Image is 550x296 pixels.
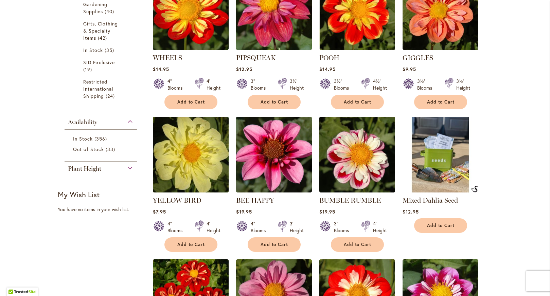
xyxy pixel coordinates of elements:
span: Gardening Supplies [83,1,107,15]
iframe: Launch Accessibility Center [5,272,24,291]
div: 3½' Height [290,78,304,91]
span: 33 [106,146,117,153]
a: Gardening Supplies [83,1,120,15]
a: POOH [319,54,339,62]
div: 4' Height [373,220,387,234]
span: Add to Cart [344,99,372,105]
div: 4' Height [207,220,220,234]
a: BUMBLE RUMBLE [319,187,395,194]
span: In Stock [73,135,93,142]
span: 24 [106,92,117,99]
a: GIGGLES [403,54,433,62]
span: In Stock [83,47,103,53]
span: $12.95 [236,66,252,72]
a: SID Exclusive [83,59,120,73]
button: Add to Cart [248,237,301,252]
a: BUMBLE RUMBLE [319,196,381,204]
span: 42 [98,34,109,41]
div: 3" Blooms [251,78,270,91]
div: 4" Blooms [167,220,187,234]
a: In Stock 356 [73,135,130,142]
div: 3½' Height [456,78,470,91]
strong: My Wish List [58,189,100,199]
a: BEE HAPPY [236,196,274,204]
span: $14.95 [319,66,336,72]
a: Mixed Dahlia Seed [403,196,458,204]
a: Mixed Dahlia Seed Mixed Dahlia Seed [403,187,478,194]
span: Availability [68,118,97,126]
a: POOH [319,45,395,51]
button: Add to Cart [248,95,301,109]
div: 4" Blooms [167,78,187,91]
span: Add to Cart [261,242,288,247]
img: BEE HAPPY [236,117,312,192]
span: Add to Cart [427,223,455,228]
button: Add to Cart [414,218,467,233]
a: PIPSQUEAK [236,54,276,62]
a: BEE HAPPY [236,187,312,194]
div: You have no items in your wish list. [58,206,148,213]
div: 4' Height [207,78,220,91]
span: $12.95 [403,208,419,215]
span: 40 [105,8,116,15]
div: 3½" Blooms [334,78,353,91]
img: BUMBLE RUMBLE [319,117,395,192]
button: Add to Cart [414,95,467,109]
span: $14.95 [153,66,169,72]
a: YELLOW BIRD [153,196,201,204]
span: Plant Height [68,165,101,172]
a: In Stock [83,47,120,54]
span: $19.95 [236,208,252,215]
a: Gifts, Clothing &amp; Specialty Items [83,20,120,41]
span: Add to Cart [427,99,455,105]
a: GIGGLES [403,45,478,51]
span: $9.95 [403,66,416,72]
div: 4½' Height [373,78,387,91]
span: Restricted International Shipping [83,78,113,99]
span: $7.95 [153,208,166,215]
span: 356 [94,135,109,142]
span: Out of Stock [73,146,104,152]
a: PIPSQUEAK [236,45,312,51]
span: SID Exclusive [83,59,115,66]
button: Add to Cart [331,95,384,109]
a: WHEELS [153,45,229,51]
div: 3" Blooms [334,220,353,234]
a: YELLOW BIRD [153,187,229,194]
span: 19 [83,66,94,73]
img: Mixed Dahlia Seed [403,117,478,192]
span: Add to Cart [177,99,205,105]
a: Restricted International Shipping [83,78,120,99]
a: WHEELS [153,54,182,62]
button: Add to Cart [164,95,217,109]
img: Mixed Dahlia Seed [471,186,478,192]
span: $19.95 [319,208,335,215]
span: Add to Cart [177,242,205,247]
span: Add to Cart [261,99,288,105]
div: 3' Height [290,220,304,234]
a: Out of Stock 33 [73,146,130,153]
div: 4" Blooms [251,220,270,234]
span: 35 [105,47,116,54]
div: 3½" Blooms [417,78,436,91]
span: Add to Cart [344,242,372,247]
span: Gifts, Clothing & Specialty Items [83,20,118,41]
img: YELLOW BIRD [151,115,230,194]
button: Add to Cart [331,237,384,252]
button: Add to Cart [164,237,217,252]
